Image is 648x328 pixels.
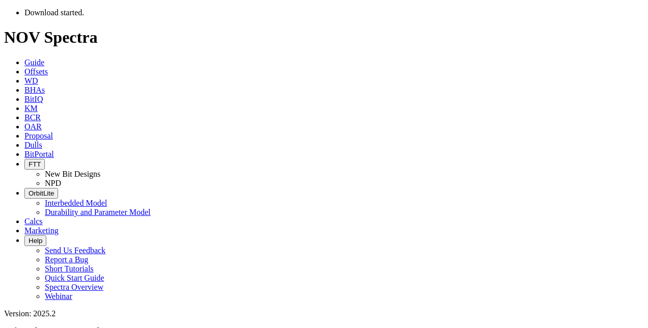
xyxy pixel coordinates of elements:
[24,95,43,103] a: BitIQ
[24,188,58,199] button: OrbitLite
[45,264,94,273] a: Short Tutorials
[45,208,151,216] a: Durability and Parameter Model
[4,309,644,318] div: Version: 2025.2
[45,199,107,207] a: Interbedded Model
[24,226,59,235] a: Marketing
[24,235,46,246] button: Help
[24,113,41,122] a: BCR
[24,217,43,226] a: Calcs
[45,292,72,300] a: Webinar
[29,189,54,197] span: OrbitLite
[4,28,644,47] h1: NOV Spectra
[24,159,45,170] button: FTT
[45,170,100,178] a: New Bit Designs
[24,141,42,149] a: Dulls
[24,104,38,113] a: KM
[24,67,48,76] a: Offsets
[24,150,54,158] a: BitPortal
[45,283,103,291] a: Spectra Overview
[24,58,44,67] a: Guide
[45,246,105,255] a: Send Us Feedback
[45,274,104,282] a: Quick Start Guide
[45,179,61,187] a: NPD
[24,131,53,140] a: Proposal
[45,255,88,264] a: Report a Bug
[29,160,41,168] span: FTT
[24,8,84,17] span: Download started.
[24,76,38,85] a: WD
[24,122,42,131] a: OAR
[24,86,45,94] a: BHAs
[29,237,42,244] span: Help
